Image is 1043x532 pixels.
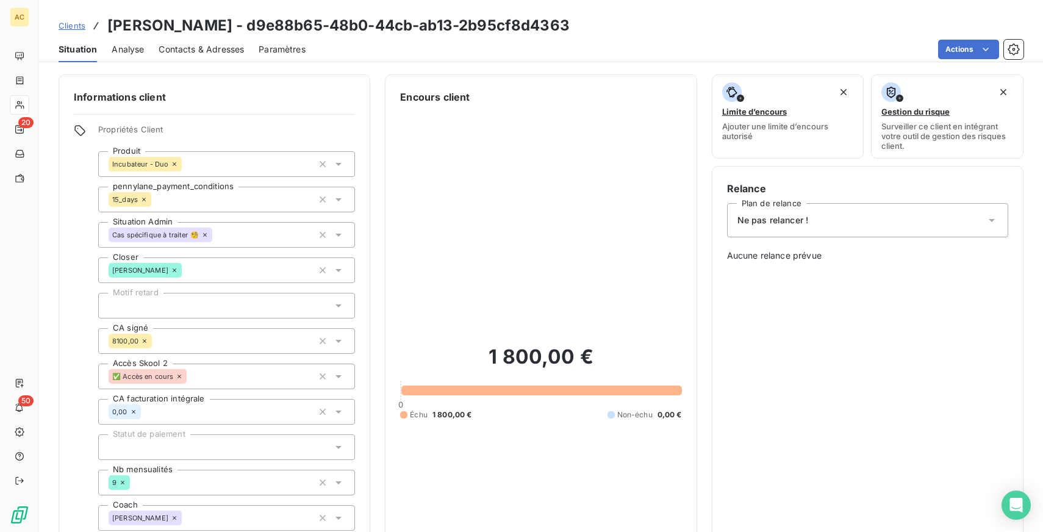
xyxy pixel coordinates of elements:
a: 20 [10,120,29,139]
span: 8100,00 [112,337,138,345]
h6: Encours client [400,90,470,104]
span: 0 [398,400,403,409]
span: Ajouter une limite d’encours autorisé [722,121,854,141]
span: Analyse [112,43,144,56]
img: Logo LeanPay [10,505,29,525]
div: Open Intercom Messenger [1002,491,1031,520]
button: Limite d’encoursAjouter une limite d’encours autorisé [712,74,864,159]
span: 1 800,00 € [432,409,472,420]
input: Ajouter une valeur [182,512,192,523]
span: 9 [112,479,116,486]
input: Ajouter une valeur [152,336,162,347]
input: Ajouter une valeur [182,159,192,170]
button: Actions [938,40,999,59]
h6: Relance [727,181,1008,196]
span: ✅ Accès en cours [112,373,173,380]
input: Ajouter une valeur [130,477,140,488]
span: Aucune relance prévue [727,250,1008,262]
span: Échu [410,409,428,420]
span: Situation [59,43,97,56]
span: Incubateur - Duo [112,160,168,168]
span: Ne pas relancer ! [737,214,809,226]
span: Paramètres [259,43,306,56]
h6: Informations client [74,90,355,104]
span: 20 [18,117,34,128]
span: Cas spécifique à traiter 🧐 [112,231,199,239]
h2: 1 800,00 € [400,345,681,381]
input: Ajouter une valeur [151,194,161,205]
span: Non-échu [617,409,653,420]
input: Ajouter une valeur [141,406,151,417]
span: [PERSON_NAME] [112,267,168,274]
span: 15_days [112,196,138,203]
span: Gestion du risque [881,107,950,117]
span: Propriétés Client [98,124,355,142]
button: Gestion du risqueSurveiller ce client en intégrant votre outil de gestion des risques client. [871,74,1023,159]
input: Ajouter une valeur [109,300,118,311]
span: 50 [18,395,34,406]
input: Ajouter une valeur [212,229,222,240]
a: Clients [59,20,85,32]
input: Ajouter une valeur [182,265,192,276]
input: Ajouter une valeur [187,371,196,382]
span: [PERSON_NAME] [112,514,168,522]
h3: [PERSON_NAME] - d9e88b65-48b0-44cb-ab13-2b95cf8d4363 [107,15,570,37]
span: 0,00 € [658,409,682,420]
span: Surveiller ce client en intégrant votre outil de gestion des risques client. [881,121,1013,151]
div: AC [10,7,29,27]
span: Clients [59,21,85,31]
input: Ajouter une valeur [109,442,118,453]
span: Contacts & Adresses [159,43,244,56]
span: Limite d’encours [722,107,787,117]
span: 0,00 [112,408,127,415]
